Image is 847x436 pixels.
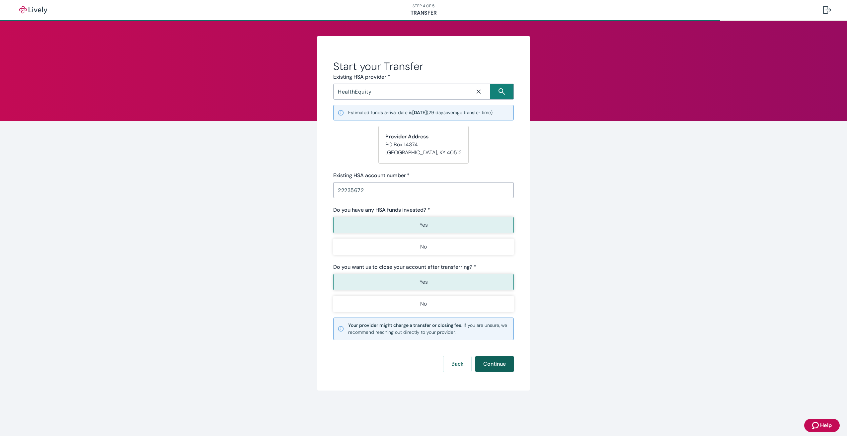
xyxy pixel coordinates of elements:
[812,421,820,429] svg: Zendesk support icon
[420,278,428,286] p: Yes
[499,88,505,95] svg: Search icon
[420,221,428,229] p: Yes
[348,322,462,328] strong: Your provider might charge a transfer or closing fee.
[333,73,390,81] label: Existing HSA provider *
[348,109,494,116] small: Estimated funds arrival date is ( 29 days average transfer time).
[412,109,427,115] b: [DATE]
[333,172,410,180] label: Existing HSA account number
[333,296,514,312] button: No
[333,239,514,255] button: No
[420,243,427,251] p: No
[420,300,427,308] p: No
[333,60,514,73] h2: Start your Transfer
[475,88,482,95] svg: Close icon
[335,87,467,96] input: Search input
[348,322,509,336] small: If you are unsure, we recommend reaching out directly to your provider.
[333,206,430,214] label: Do you have any HSA funds invested? *
[490,84,514,100] button: Search icon
[820,421,832,429] span: Help
[475,356,514,372] button: Continue
[385,141,462,149] p: PO Box 14374
[467,84,490,99] button: Close icon
[443,356,471,372] button: Back
[818,2,836,18] button: Log out
[385,133,428,140] strong: Provider Address
[333,217,514,233] button: Yes
[804,419,840,432] button: Zendesk support iconHelp
[333,274,514,290] button: Yes
[333,263,476,271] label: Do you want us to close your account after transferring? *
[385,149,462,157] p: [GEOGRAPHIC_DATA] , KY 40512
[15,6,52,14] img: Lively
